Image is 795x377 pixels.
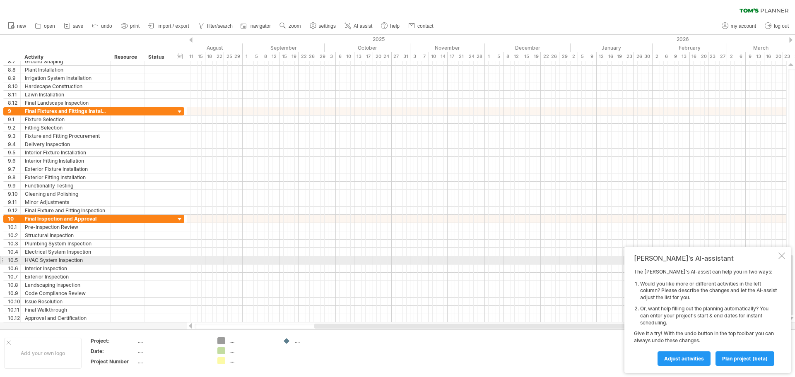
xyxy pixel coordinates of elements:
div: 18 - 22 [205,52,224,61]
div: Lawn Installation [25,91,106,98]
a: print [119,21,142,31]
span: print [130,23,140,29]
div: 15 - 19 [280,52,299,61]
div: 8.9 [8,74,20,82]
div: .... [138,358,207,365]
a: my account [720,21,759,31]
div: 10.11 [8,306,20,314]
div: 23 - 27 [708,52,727,61]
a: contact [406,21,436,31]
div: Structural Inspection [25,231,106,239]
div: Ground Shaping [25,58,106,65]
div: Add your own logo [4,338,82,369]
div: 16 - 20 [690,52,708,61]
span: zoom [289,23,301,29]
div: Interior Fitting Installation [25,157,106,165]
div: Hardscape Construction [25,82,106,90]
div: 9.11 [8,198,20,206]
div: Activity [24,53,106,61]
div: HVAC System Inspection [25,256,106,264]
span: AI assist [354,23,372,29]
div: 10.7 [8,273,20,281]
div: Pre-Inspection Review [25,223,106,231]
div: 8.11 [8,91,20,98]
div: 9.1 [8,115,20,123]
a: new [6,21,29,31]
span: my account [731,23,756,29]
div: November 2025 [410,43,485,52]
div: Fitting Selection [25,124,106,132]
div: 9.8 [8,173,20,181]
div: 8.10 [8,82,20,90]
div: Plumbing System Inspection [25,240,106,247]
div: 9 - 13 [746,52,764,61]
div: 9.10 [8,190,20,198]
div: .... [138,348,207,355]
div: 19 - 23 [615,52,634,61]
div: September 2025 [243,43,325,52]
div: 10.9 [8,289,20,297]
div: 8 - 12 [261,52,280,61]
div: 10.1 [8,223,20,231]
div: 24-28 [466,52,485,61]
div: 2 - 6 [653,52,671,61]
div: 15 - 19 [522,52,541,61]
div: 8.8 [8,66,20,74]
div: Project Number [91,358,136,365]
div: Interior Fixture Installation [25,149,106,156]
li: Or, want help filling out the planning automatically? You can enter your project's start & end da... [640,305,777,326]
div: 9 [8,107,20,115]
div: .... [229,357,275,364]
div: 10.10 [8,298,20,305]
div: Resource [114,53,140,61]
span: contact [417,23,434,29]
span: save [73,23,83,29]
span: open [44,23,55,29]
a: help [379,21,402,31]
div: Code Compliance Review [25,289,106,297]
div: .... [229,347,275,354]
div: August 2025 [164,43,243,52]
div: [PERSON_NAME]'s AI-assistant [634,254,777,262]
div: 22-26 [541,52,559,61]
a: settings [308,21,338,31]
div: 10 - 14 [429,52,448,61]
div: October 2025 [325,43,410,52]
a: AI assist [342,21,375,31]
div: Landscaping Inspection [25,281,106,289]
div: 9.4 [8,140,20,148]
div: 10.3 [8,240,20,247]
div: .... [229,337,275,344]
div: 2 - 6 [727,52,746,61]
div: 10.2 [8,231,20,239]
span: help [390,23,400,29]
div: Final Walkthrough [25,306,106,314]
div: Plant Installation [25,66,106,74]
div: 10.5 [8,256,20,264]
div: Status [148,53,166,61]
a: filter/search [196,21,235,31]
div: 8.12 [8,99,20,107]
div: 12 - 16 [597,52,615,61]
div: 1 - 5 [485,52,503,61]
span: import / export [157,23,189,29]
div: 9.5 [8,149,20,156]
div: 9.12 [8,207,20,214]
div: Final Inspection and Approval [25,215,106,223]
li: Would you like more or different activities in the left column? Please describe the changes and l... [640,281,777,301]
div: 9.9 [8,182,20,190]
div: Fixture and Fitting Procurement [25,132,106,140]
span: log out [774,23,789,29]
div: 29 - 3 [317,52,336,61]
div: 3 - 7 [410,52,429,61]
div: 10.8 [8,281,20,289]
div: 10.12 [8,314,20,322]
div: 13 - 17 [354,52,373,61]
div: 9.7 [8,165,20,173]
div: 9 - 13 [671,52,690,61]
div: The [PERSON_NAME]'s AI-assist can help you in two ways: Give it a try! With the undo button in th... [634,269,777,365]
div: .... [295,337,340,344]
div: 10.6 [8,264,20,272]
div: 17 - 21 [448,52,466,61]
a: plan project (beta) [715,351,774,366]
